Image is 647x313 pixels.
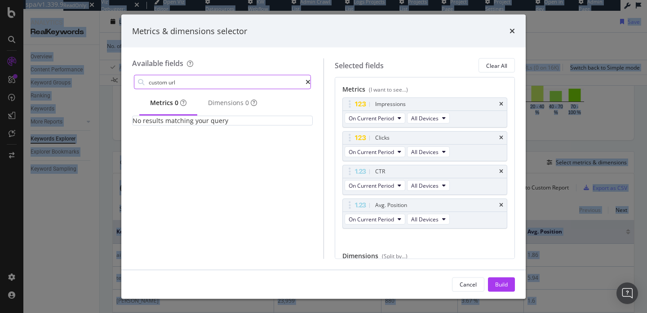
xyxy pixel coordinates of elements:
div: Clear All [486,62,507,69]
div: times [499,135,503,141]
div: Metrics [150,98,186,107]
div: (I want to see...) [369,86,408,93]
div: times [499,101,503,107]
div: Avg. PositiontimesOn Current PeriodAll Devices [342,198,508,229]
button: Cancel [452,277,484,291]
div: modal [121,14,526,299]
span: On Current Period [349,215,394,223]
button: All Devices [407,180,450,191]
div: ClickstimesOn Current PeriodAll Devices [342,131,508,161]
button: On Current Period [345,146,405,157]
span: 0 [245,98,249,107]
div: Selected fields [335,60,384,71]
div: Available fields [132,58,183,68]
button: All Devices [407,113,450,123]
div: Impressions [375,100,406,109]
button: On Current Period [345,113,405,123]
span: On Current Period [349,148,394,155]
span: On Current Period [349,181,394,189]
span: All Devices [411,181,439,189]
span: All Devices [411,148,439,155]
span: All Devices [411,215,439,223]
div: Metrics [342,85,508,97]
span: On Current Period [349,114,394,122]
div: Open Intercom Messenger [616,282,638,304]
span: All Devices [411,114,439,122]
div: times [510,25,515,37]
div: times [499,169,503,174]
button: Build [488,277,515,291]
div: Dimensions [342,251,508,264]
span: 0 [175,98,178,107]
div: CTR [375,167,385,176]
div: (Split by...) [382,252,408,260]
div: times [499,203,503,208]
div: brand label [175,98,178,107]
div: CTRtimesOn Current PeriodAll Devices [342,165,508,195]
div: ImpressionstimesOn Current PeriodAll Devices [342,97,508,128]
input: Search by field name [148,75,306,89]
div: brand label [245,98,249,107]
div: Metrics & dimensions selector [132,25,247,37]
button: All Devices [407,214,450,225]
button: On Current Period [345,214,405,225]
button: On Current Period [345,180,405,191]
div: Build [495,280,508,288]
div: Cancel [460,280,477,288]
div: No results matching your query [133,116,228,125]
div: Clicks [375,133,390,142]
button: All Devices [407,146,450,157]
div: Dimensions [208,98,257,107]
div: Avg. Position [375,201,407,210]
button: Clear All [479,58,515,73]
